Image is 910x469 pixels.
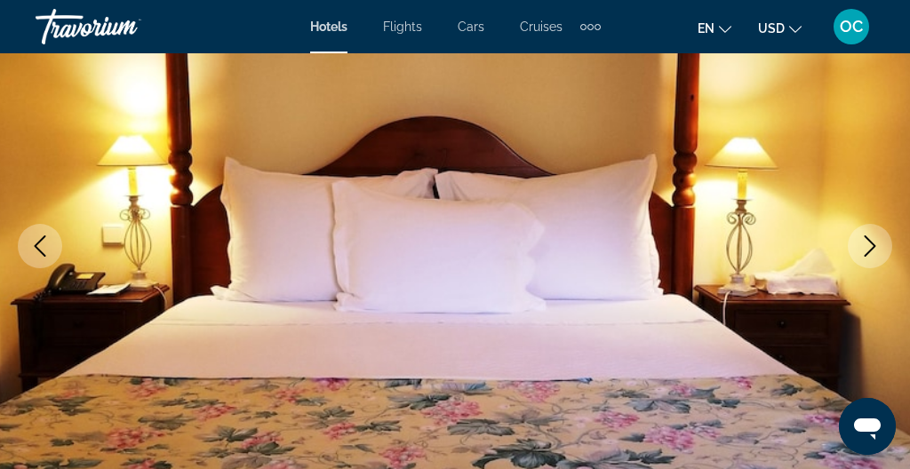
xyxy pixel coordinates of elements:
a: Travorium [36,4,213,50]
a: Cars [458,20,484,34]
a: Flights [383,20,422,34]
span: en [698,21,714,36]
a: Cruises [520,20,563,34]
button: Next image [848,224,892,268]
button: User Menu [828,8,874,45]
button: Change currency [758,15,802,41]
button: Previous image [18,224,62,268]
button: Extra navigation items [580,12,601,41]
span: OC [840,18,863,36]
a: Hotels [310,20,347,34]
iframe: Button to launch messaging window [839,398,896,455]
span: USD [758,21,785,36]
button: Change language [698,15,731,41]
